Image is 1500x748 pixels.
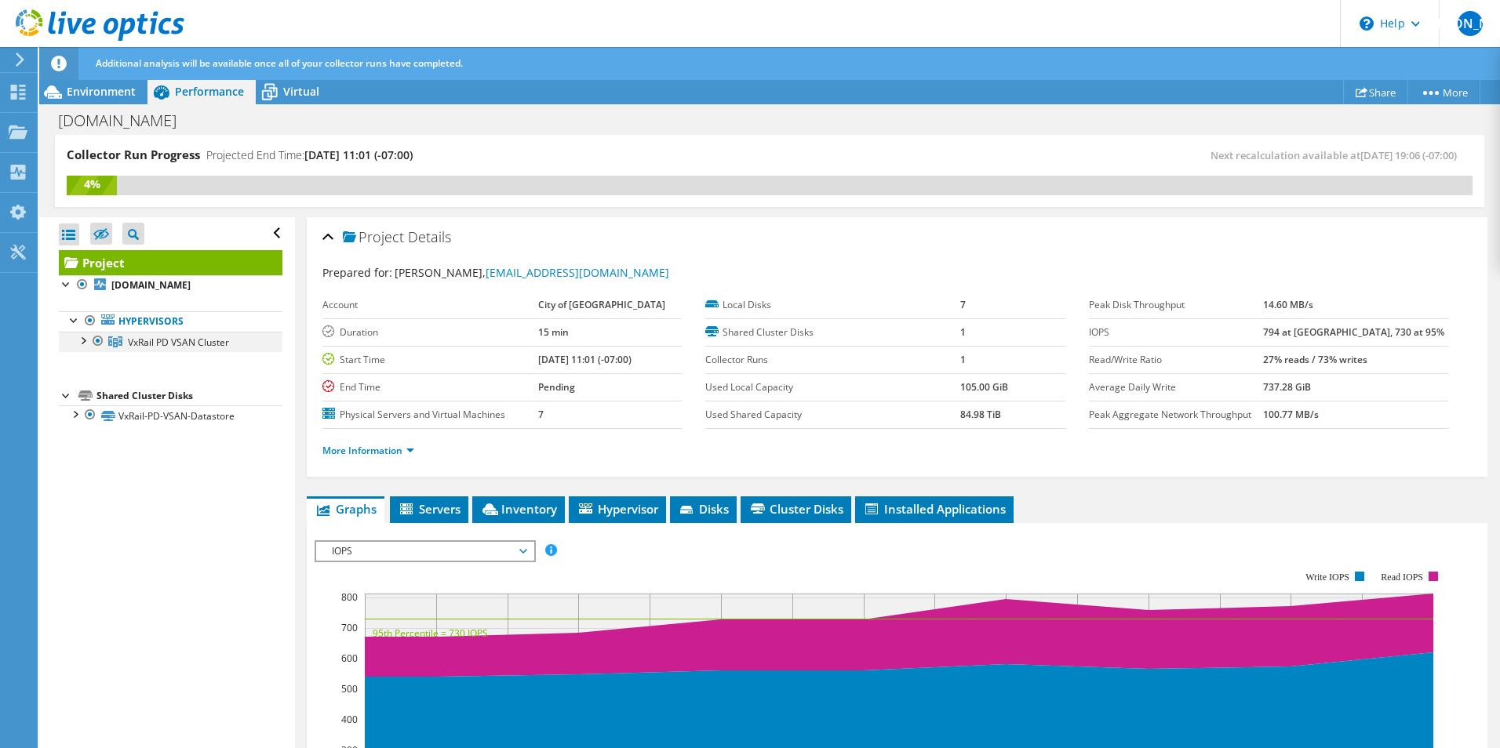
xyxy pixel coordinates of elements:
text: 95th Percentile = 730 IOPS [373,626,488,640]
text: 400 [341,713,358,726]
label: Used Local Capacity [705,379,960,395]
span: Next recalculation available at [1211,148,1465,162]
div: Shared Cluster Disks [96,387,282,405]
b: 14.60 MB/s [1263,298,1313,311]
span: [PERSON_NAME] [1458,11,1483,36]
span: Servers [398,501,461,517]
span: Environment [67,84,136,99]
b: 7 [538,408,544,421]
b: 1 [960,325,966,339]
a: VxRail-PD-VSAN-Datastore [59,405,282,426]
label: Physical Servers and Virtual Machines [322,407,538,423]
a: [DOMAIN_NAME] [59,275,282,296]
label: Account [322,297,538,313]
label: Peak Aggregate Network Throughput [1089,407,1263,423]
span: Project [343,230,404,245]
span: Graphs [315,501,377,517]
label: End Time [322,379,538,395]
label: Start Time [322,352,538,368]
b: Pending [538,380,575,394]
span: IOPS [324,542,526,561]
label: IOPS [1089,325,1263,340]
label: Used Shared Capacity [705,407,960,423]
span: Hypervisor [577,501,658,517]
label: Prepared for: [322,265,392,280]
span: VxRail PD VSAN Cluster [128,336,229,349]
a: Hypervisors [59,311,282,332]
span: Additional analysis will be available once all of your collector runs have completed. [96,56,463,70]
label: Shared Cluster Disks [705,325,960,340]
label: Duration [322,325,538,340]
span: [DATE] 11:01 (-07:00) [304,147,413,162]
b: [DATE] 11:01 (-07:00) [538,353,632,366]
span: Cluster Disks [748,501,843,517]
label: Local Disks [705,297,960,313]
a: Share [1343,80,1408,104]
b: 27% reads / 73% writes [1263,353,1367,366]
h1: [DOMAIN_NAME] [51,112,201,129]
b: [DOMAIN_NAME] [111,278,191,292]
label: Collector Runs [705,352,960,368]
label: Peak Disk Throughput [1089,297,1263,313]
b: 105.00 GiB [960,380,1008,394]
a: [EMAIL_ADDRESS][DOMAIN_NAME] [486,265,669,280]
span: [PERSON_NAME], [395,265,669,280]
b: 794 at [GEOGRAPHIC_DATA], 730 at 95% [1263,325,1444,339]
b: 84.98 TiB [960,408,1001,421]
a: Project [59,250,282,275]
span: Disks [678,501,729,517]
svg: \n [1360,16,1374,31]
text: 700 [341,621,358,634]
span: Virtual [283,84,319,99]
b: 15 min [538,325,569,339]
b: 1 [960,353,966,366]
text: 600 [341,652,358,665]
span: Installed Applications [863,501,1006,517]
span: Performance [175,84,244,99]
span: Details [408,227,451,246]
span: [DATE] 19:06 (-07:00) [1360,148,1457,162]
b: 7 [960,298,966,311]
text: Read IOPS [1381,572,1423,583]
b: 100.77 MB/s [1263,408,1319,421]
a: More [1407,80,1480,104]
label: Average Daily Write [1089,379,1263,395]
b: City of [GEOGRAPHIC_DATA] [538,298,665,311]
h4: Projected End Time: [206,147,413,164]
text: 500 [341,682,358,695]
a: VxRail PD VSAN Cluster [59,332,282,352]
div: 4% [67,176,117,193]
b: 737.28 GiB [1263,380,1311,394]
a: More Information [322,444,414,457]
text: 800 [341,590,358,604]
span: Inventory [480,501,557,517]
label: Read/Write Ratio [1089,352,1263,368]
text: Write IOPS [1305,572,1349,583]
